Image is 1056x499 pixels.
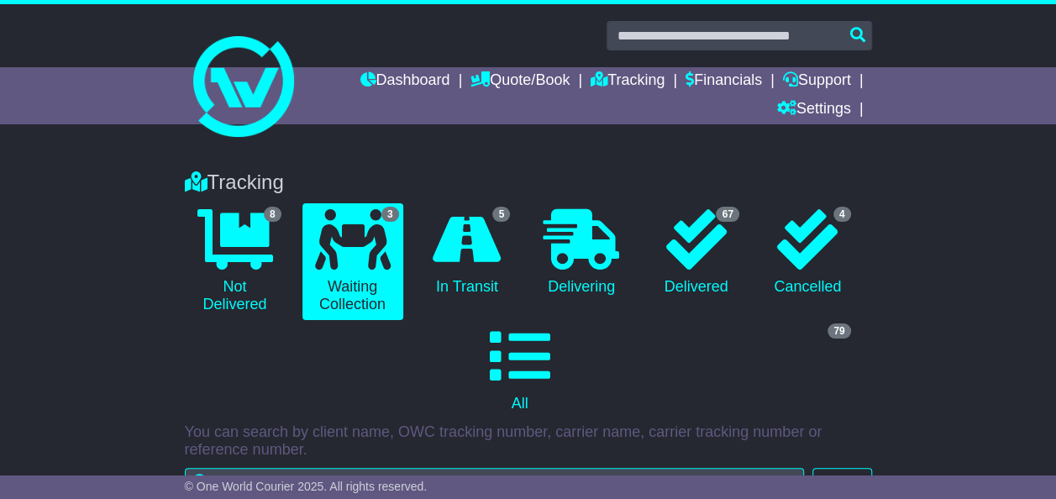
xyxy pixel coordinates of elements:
a: 5 In Transit [420,203,515,302]
a: Quote/Book [470,67,570,96]
a: Delivering [531,203,632,302]
div: Tracking [176,171,880,195]
a: 8 Not Delivered [185,203,286,320]
a: 3 Waiting Collection [302,203,403,320]
span: 4 [833,207,851,222]
span: 67 [716,207,738,222]
a: Support [783,67,851,96]
span: © One World Courier 2025. All rights reserved. [185,480,428,493]
a: 79 All [185,320,855,419]
span: 5 [492,207,510,222]
p: You can search by client name, OWC tracking number, carrier name, carrier tracking number or refe... [185,423,872,460]
a: 4 Cancelled [760,203,855,302]
a: 67 Delivered [649,203,743,302]
a: Financials [686,67,762,96]
span: 3 [381,207,399,222]
span: 79 [827,323,850,339]
a: Tracking [591,67,665,96]
span: 8 [264,207,281,222]
button: Search [812,468,871,497]
a: Settings [777,96,851,124]
a: Dashboard [360,67,449,96]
